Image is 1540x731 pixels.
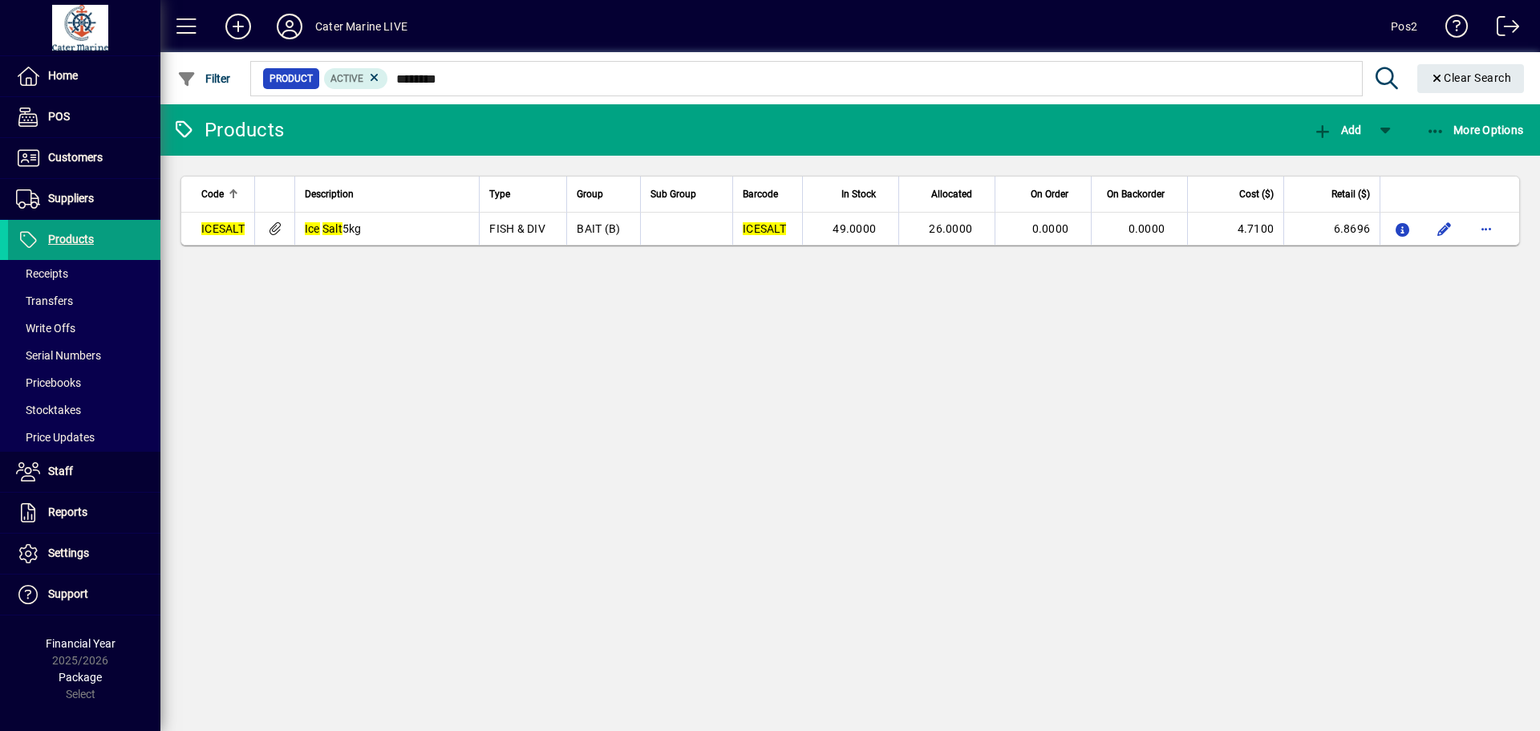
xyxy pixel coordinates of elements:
span: Active [330,73,363,84]
a: Reports [8,493,160,533]
button: Filter [173,64,235,93]
a: Staff [8,452,160,492]
div: Allocated [909,185,987,203]
span: Product [269,71,313,87]
span: Filter [177,72,231,85]
button: More options [1473,216,1499,242]
span: Reports [48,506,87,518]
div: Code [201,185,245,203]
a: Price Updates [8,424,160,451]
span: Allocated [931,185,972,203]
a: Transfers [8,287,160,315]
a: Serial Numbers [8,342,160,369]
a: Home [8,56,160,96]
em: Ice [305,222,320,235]
span: Stocktakes [16,404,81,416]
span: Barcode [743,185,778,203]
a: Settings [8,534,160,574]
div: Sub Group [650,185,723,203]
a: Customers [8,138,160,178]
td: 6.8696 [1283,213,1380,245]
div: Pos2 [1391,14,1417,39]
span: FISH & DIV [489,222,545,235]
span: Support [48,587,88,600]
span: Cost ($) [1239,185,1274,203]
div: Description [305,185,470,203]
em: ICE [201,222,219,235]
span: BAIT (B) [577,222,620,235]
span: Receipts [16,267,68,280]
span: More Options [1426,124,1524,136]
button: Add [1309,116,1365,144]
span: Description [305,185,354,203]
span: 5kg [305,222,362,235]
span: Suppliers [48,192,94,205]
a: Pricebooks [8,369,160,396]
em: Salt [322,222,342,235]
mat-chip: Activation Status: Active [324,68,388,89]
span: Transfers [16,294,73,307]
span: In Stock [841,185,876,203]
span: Write Offs [16,322,75,335]
span: On Backorder [1107,185,1165,203]
span: Group [577,185,603,203]
span: Staff [48,465,73,477]
button: Profile [264,12,315,41]
span: 0.0000 [1129,222,1165,235]
em: SALT [760,222,786,235]
button: Clear [1417,64,1525,93]
span: Code [201,185,224,203]
span: Products [48,233,94,246]
div: Products [172,117,284,143]
button: More Options [1422,116,1528,144]
span: On Order [1031,185,1068,203]
span: Customers [48,151,103,164]
div: Group [577,185,630,203]
span: Sub Group [650,185,696,203]
span: Home [48,69,78,82]
a: Receipts [8,260,160,287]
a: Stocktakes [8,396,160,424]
em: SALT [219,222,245,235]
button: Edit [1432,216,1457,242]
span: Retail ($) [1331,185,1370,203]
div: Barcode [743,185,792,203]
span: Add [1313,124,1361,136]
a: Logout [1485,3,1520,55]
div: Type [489,185,557,203]
a: POS [8,97,160,137]
a: Support [8,575,160,615]
div: In Stock [813,185,890,203]
button: Add [213,12,264,41]
a: Knowledge Base [1433,3,1469,55]
td: 4.7100 [1187,213,1283,245]
span: Package [59,671,102,684]
a: Suppliers [8,179,160,219]
span: Type [489,185,510,203]
div: Cater Marine LIVE [315,14,407,39]
div: On Backorder [1101,185,1179,203]
span: Clear Search [1430,71,1512,84]
span: Price Updates [16,431,95,444]
span: 0.0000 [1032,222,1069,235]
span: 26.0000 [929,222,972,235]
div: On Order [1005,185,1083,203]
span: 49.0000 [833,222,876,235]
span: POS [48,110,70,123]
em: ICE [743,222,760,235]
span: Pricebooks [16,376,81,389]
a: Write Offs [8,315,160,342]
span: Financial Year [46,637,115,650]
span: Settings [48,546,89,559]
span: Serial Numbers [16,349,101,362]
